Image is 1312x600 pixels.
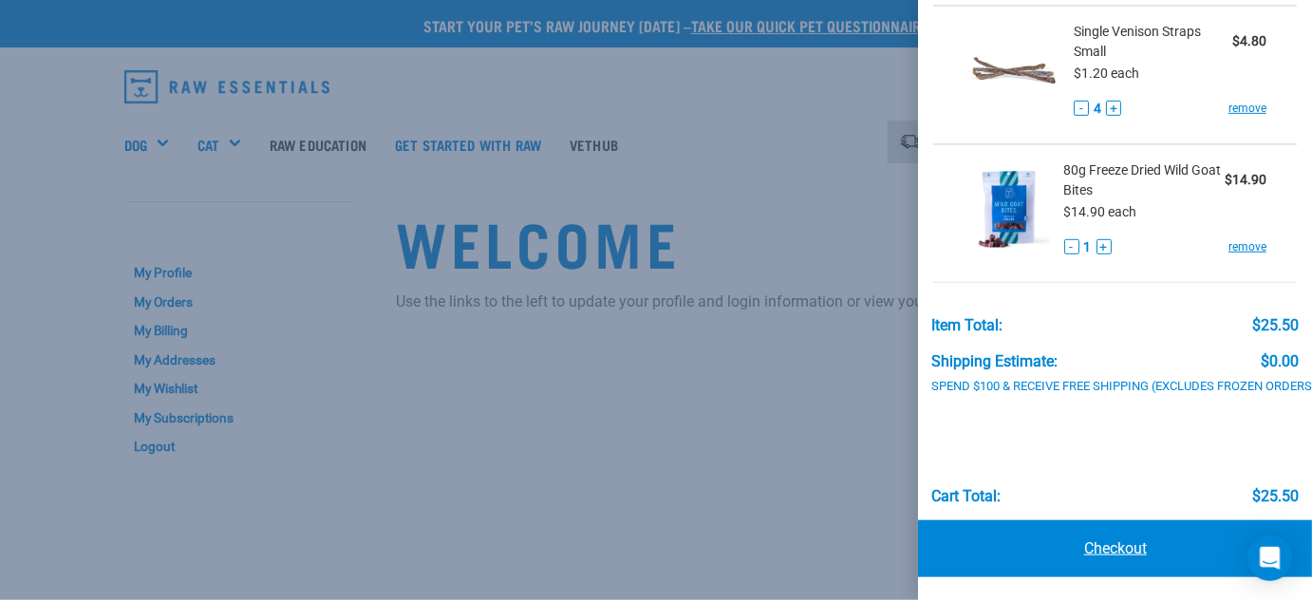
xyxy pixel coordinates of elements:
[931,353,1058,370] div: Shipping Estimate:
[964,22,1059,120] img: Venison Straps Small
[1252,488,1299,505] div: $25.50
[931,317,1003,334] div: Item Total:
[1096,239,1112,254] button: +
[1094,99,1101,119] span: 4
[1247,535,1293,581] div: Open Intercom Messenger
[1074,22,1232,62] span: Single Venison Straps Small
[1228,100,1266,117] a: remove
[964,160,1049,258] img: Freeze Dried Wild Goat Bites
[918,520,1312,577] a: Checkout
[1064,204,1137,219] span: $14.90 each
[1252,317,1299,334] div: $25.50
[1074,101,1089,116] button: -
[1064,239,1079,254] button: -
[1064,160,1225,200] span: 80g Freeze Dried Wild Goat Bites
[1084,237,1092,257] span: 1
[1225,172,1266,187] strong: $14.90
[1232,33,1266,48] strong: $4.80
[1074,66,1139,81] span: $1.20 each
[931,488,1001,505] div: Cart total:
[1106,101,1121,116] button: +
[1228,238,1266,255] a: remove
[1261,353,1299,370] div: $0.00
